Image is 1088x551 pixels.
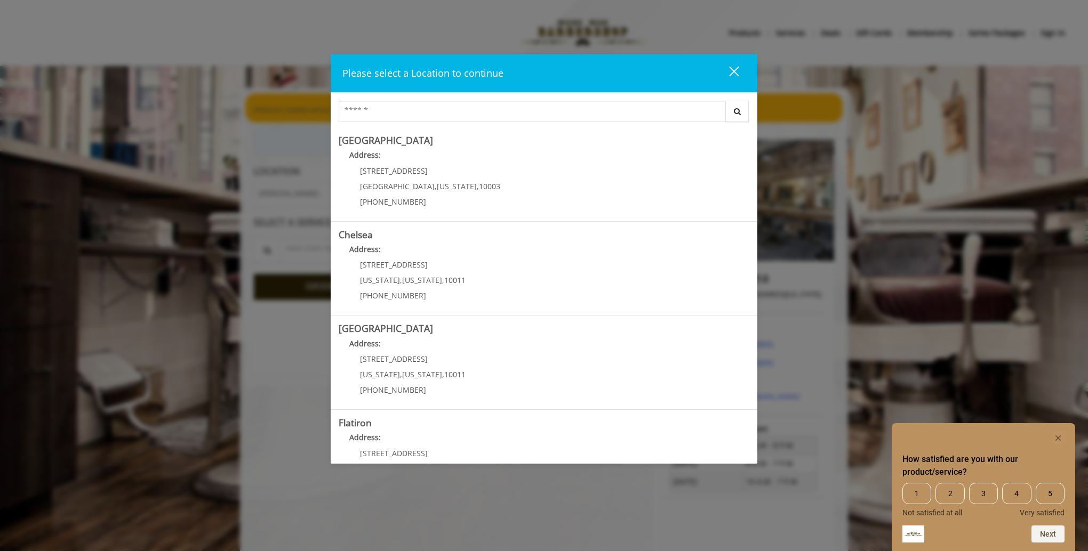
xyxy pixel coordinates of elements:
[479,181,500,191] span: 10003
[339,101,749,127] div: Center Select
[902,453,1065,479] h2: How satisfied are you with our product/service? Select an option from 1 to 5, with 1 being Not sa...
[902,432,1065,542] div: How satisfied are you with our product/service? Select an option from 1 to 5, with 1 being Not sa...
[360,260,428,270] span: [STREET_ADDRESS]
[360,181,435,191] span: [GEOGRAPHIC_DATA]
[360,448,428,458] span: [STREET_ADDRESS]
[339,322,433,335] b: [GEOGRAPHIC_DATA]
[360,385,426,395] span: [PHONE_NUMBER]
[339,101,726,122] input: Search Center
[1031,525,1065,542] button: Next question
[1020,508,1065,517] span: Very satisfied
[349,150,381,160] b: Address:
[1002,483,1031,504] span: 4
[444,369,466,379] span: 10011
[709,62,746,84] button: close dialog
[1052,432,1065,444] button: Hide survey
[402,275,442,285] span: [US_STATE]
[339,416,372,429] b: Flatiron
[400,369,402,379] span: ,
[402,369,442,379] span: [US_STATE]
[1036,483,1065,504] span: 5
[360,369,400,379] span: [US_STATE]
[342,67,503,79] span: Please select a Location to continue
[717,66,738,82] div: close dialog
[360,354,428,364] span: [STREET_ADDRESS]
[902,483,1065,517] div: How satisfied are you with our product/service? Select an option from 1 to 5, with 1 being Not sa...
[731,108,743,115] i: Search button
[349,244,381,254] b: Address:
[360,197,426,207] span: [PHONE_NUMBER]
[969,483,998,504] span: 3
[902,483,931,504] span: 1
[349,338,381,349] b: Address:
[360,290,426,301] span: [PHONE_NUMBER]
[339,228,373,241] b: Chelsea
[442,275,444,285] span: ,
[360,275,400,285] span: [US_STATE]
[902,508,962,517] span: Not satisfied at all
[477,181,479,191] span: ,
[400,275,402,285] span: ,
[349,432,381,442] b: Address:
[935,483,964,504] span: 2
[435,181,437,191] span: ,
[442,369,444,379] span: ,
[437,181,477,191] span: [US_STATE]
[360,166,428,176] span: [STREET_ADDRESS]
[444,275,466,285] span: 10011
[339,134,433,147] b: [GEOGRAPHIC_DATA]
